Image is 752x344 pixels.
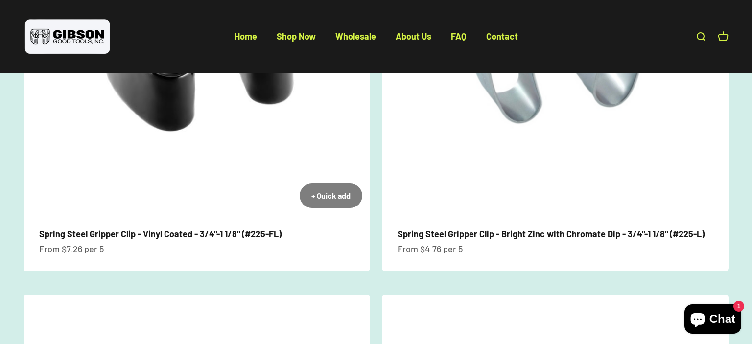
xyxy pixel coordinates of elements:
[396,31,431,42] a: About Us
[486,31,518,42] a: Contact
[235,31,257,42] a: Home
[335,31,376,42] a: Wholesale
[39,229,282,239] a: Spring Steel Gripper Clip - Vinyl Coated - 3/4"-1 1/8" (#225-FL)
[398,242,463,256] sale-price: From $4.76 per 5
[39,242,104,256] sale-price: From $7.26 per 5
[300,183,362,208] button: + Quick add
[681,304,744,336] inbox-online-store-chat: Shopify online store chat
[277,31,316,42] a: Shop Now
[311,189,351,202] div: + Quick add
[451,31,467,42] a: FAQ
[398,229,705,239] a: Spring Steel Gripper Clip - Bright Zinc with Chromate Dip - 3/4"-1 1/8" (#225-L)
